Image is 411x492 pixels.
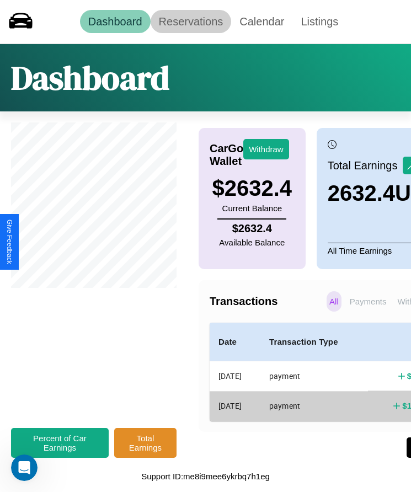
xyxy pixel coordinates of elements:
p: Support ID: me8i9mee6ykrbq7h1eg [141,469,270,484]
button: Withdraw [243,139,289,159]
h4: CarGo Wallet [210,142,243,168]
p: Payments [347,291,389,312]
p: Total Earnings [328,156,403,175]
h4: $ 2632.4 [219,222,285,235]
p: All [327,291,341,312]
p: Available Balance [219,235,285,250]
button: Percent of Car Earnings [11,428,109,458]
th: [DATE] [210,391,260,420]
a: Dashboard [80,10,151,33]
a: Listings [292,10,346,33]
h4: Date [218,335,252,349]
a: Reservations [151,10,232,33]
th: [DATE] [210,361,260,392]
iframe: Intercom live chat [11,454,38,481]
a: Calendar [231,10,292,33]
div: Give Feedback [6,220,13,264]
th: payment [260,361,368,392]
h4: Transactions [210,295,324,308]
h1: Dashboard [11,55,169,100]
th: payment [260,391,368,420]
button: Total Earnings [114,428,177,458]
h4: Transaction Type [269,335,359,349]
h3: $ 2632.4 [212,176,292,201]
p: Current Balance [212,201,292,216]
